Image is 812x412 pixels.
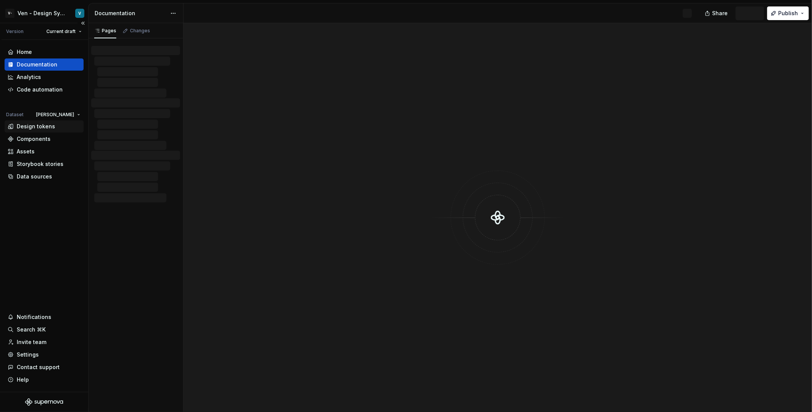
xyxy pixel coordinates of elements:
[78,18,88,28] button: Collapse sidebar
[5,311,84,323] button: Notifications
[17,313,51,321] div: Notifications
[17,326,46,333] div: Search ⌘K
[17,9,66,17] div: Ven - Design System Test
[17,135,51,143] div: Components
[5,133,84,145] a: Components
[94,28,116,34] div: Pages
[17,351,39,358] div: Settings
[17,61,57,68] div: Documentation
[5,349,84,361] a: Settings
[17,376,29,384] div: Help
[36,112,74,118] span: [PERSON_NAME]
[17,86,63,93] div: Code automation
[5,361,84,373] button: Contact support
[17,173,52,180] div: Data sources
[6,28,24,35] div: Version
[17,338,46,346] div: Invite team
[17,148,35,155] div: Assets
[701,6,733,20] button: Share
[5,145,84,158] a: Assets
[5,158,84,170] a: Storybook stories
[712,9,728,17] span: Share
[43,26,85,37] button: Current draft
[5,58,84,71] a: Documentation
[5,46,84,58] a: Home
[17,48,32,56] div: Home
[79,10,81,16] div: V
[17,73,41,81] div: Analytics
[5,71,84,83] a: Analytics
[33,109,84,120] button: [PERSON_NAME]
[5,324,84,336] button: Search ⌘K
[5,170,84,183] a: Data sources
[767,6,809,20] button: Publish
[5,120,84,133] a: Design tokens
[5,336,84,348] a: Invite team
[25,398,63,406] svg: Supernova Logo
[130,28,150,34] div: Changes
[778,9,798,17] span: Publish
[46,28,76,35] span: Current draft
[2,5,87,21] button: V-Ven - Design System TestV
[17,123,55,130] div: Design tokens
[5,9,14,18] div: V-
[17,160,63,168] div: Storybook stories
[17,363,60,371] div: Contact support
[6,112,24,118] div: Dataset
[5,374,84,386] button: Help
[5,84,84,96] a: Code automation
[95,9,166,17] div: Documentation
